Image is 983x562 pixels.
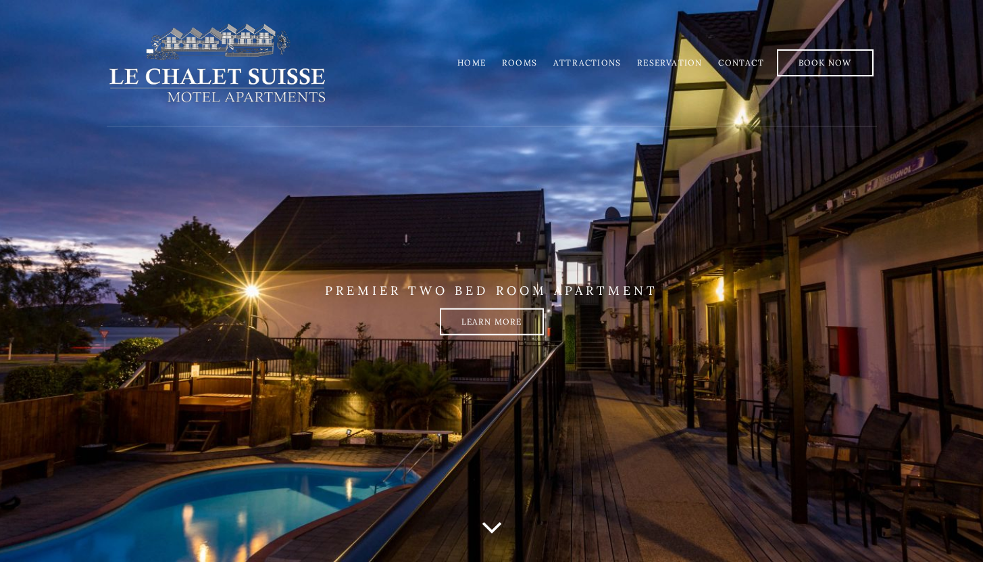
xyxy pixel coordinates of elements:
[502,57,537,68] a: Rooms
[457,57,486,68] a: Home
[637,57,702,68] a: Reservation
[553,57,621,68] a: Attractions
[777,49,874,76] a: Book Now
[718,57,763,68] a: Contact
[107,283,877,298] p: PREMIER TWO BED ROOM APARTMENT
[440,308,544,335] a: Learn more
[107,22,328,103] img: lechaletsuisse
